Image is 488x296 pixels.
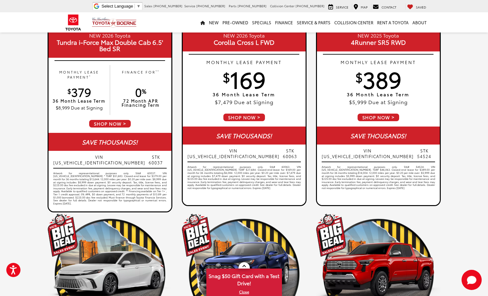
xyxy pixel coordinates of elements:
span: Contact [382,5,396,9]
div: SAVE THOUSANDS! [49,133,171,151]
a: New [207,12,221,33]
div: SAVE THOUSANDS! [183,127,306,145]
span: Parts [229,3,237,8]
button: Toggle Chat Window [462,270,482,290]
a: Home [198,12,207,33]
a: My Saved Vehicles [405,3,428,10]
span: [PHONE_NUMBER] [153,3,182,8]
img: Toyota [61,12,85,33]
a: About [410,12,428,33]
span: Sales [144,3,152,8]
span: Collision Center [270,3,295,8]
p: $5,999 Due at Signing [317,98,440,105]
small: NEW 2025 Toyota [322,32,435,39]
a: Service & Parts: Opens in a new tab [295,12,332,33]
a: Service [327,3,350,10]
p: $7,479 Due at Signing [183,98,306,105]
a: Map [352,3,369,10]
span: SHOP NOW [223,113,266,122]
p: $8,999 Due at Signing [52,104,107,111]
a: Contact [371,3,398,10]
span: 0 [135,84,146,100]
p: MONTHLY LEASE PAYMENT [183,59,306,65]
sup: % [142,86,146,95]
span: 169 [223,63,266,94]
span: 389 [355,63,401,94]
small: NEW 2026 Toyota [53,32,167,39]
p: MONTHLY LEASE PAYMENT [317,59,440,65]
div: Artwork for representational purposes only. Stk# 60063. VIN [US_VEHICLE_IDENTIFICATION_NUMBER]. T... [187,165,301,203]
span: ▼ [136,4,141,9]
p: MONTHLY LEASE PAYMENT [52,69,107,80]
a: Specials [250,12,273,33]
a: Collision Center [332,12,375,33]
p: FINANCE FOR [113,69,168,80]
span: Saved [416,5,426,9]
span: [PHONE_NUMBER] [196,3,225,8]
svg: Start Chat [462,270,482,290]
sup: $ [67,86,71,95]
span: Snag $50 Gift Card with a Test Drive! [207,269,281,288]
div: Artwork for representational purposes only. Stk# 54524. VIN [US_VEHICLE_IDENTIFICATION_NUMBER]. T... [322,165,435,203]
p: 72 Month APR Financing Term [113,99,168,107]
p: 36 Month Lease Term [183,92,306,97]
sup: $ [223,68,230,86]
span: VIN [US_VEHICLE_IDENTIFICATION_NUMBER] [53,154,145,165]
span: [PHONE_NUMBER] [296,3,324,8]
span: SHOP NOW [89,119,131,128]
span: Map [361,5,368,9]
p: 36 Month Lease Term [52,99,107,103]
a: Finance [273,12,295,33]
span: 4Runner SR5 RWD [322,39,435,45]
span: Tundra i-Force Max Double Cab 6.5' Bed SR [53,39,167,51]
img: Vic Vaughan Toyota of Boerne [92,17,137,28]
span: STK 60063 [279,148,301,159]
span: SHOP NOW [357,113,400,122]
span: VIN [US_VEHICLE_IDENTIFICATION_NUMBER] [187,148,279,159]
p: 36 Month Lease Term [317,92,440,97]
span: Service [336,5,348,9]
a: Rent a Toyota [375,12,410,33]
span: Corolla Cross L FWD [187,39,301,45]
small: NEW 2026 Toyota [187,32,301,39]
span: STK 54524 [414,148,435,159]
span: [PHONE_NUMBER] [238,3,267,8]
div: SAVE THOUSANDS! [317,127,440,145]
span: Select Language [101,4,133,9]
sup: $ [355,68,363,86]
span: VIN [US_VEHICLE_IDENTIFICATION_NUMBER] [322,148,414,159]
a: Pre-Owned [221,12,250,33]
span: Service [184,3,195,8]
div: Artwork for representational purposes only. Stk# 60037. VIN [US_VEHICLE_IDENTIFICATION_NUMBER]. *... [53,172,167,210]
span: STK 60037 [145,154,167,165]
span: 379 [67,84,91,100]
a: Select Language​ [101,4,141,9]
